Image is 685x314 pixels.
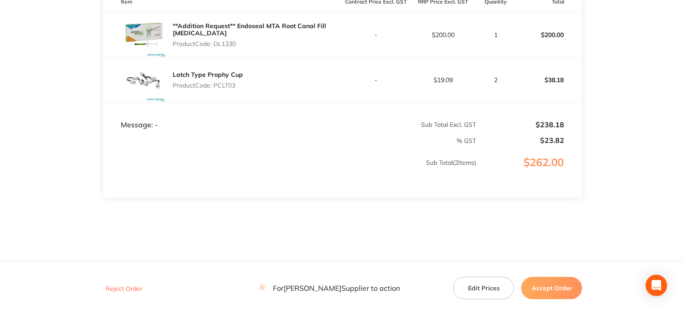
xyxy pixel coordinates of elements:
[515,24,582,46] p: $200.00
[173,22,326,37] a: **Addition Request** Endoseal MTA Root Canal Fill [MEDICAL_DATA]
[173,40,343,47] p: Product Code: DL1330
[521,277,582,299] button: Accept Order
[343,31,409,38] p: -
[103,103,343,130] td: Message: -
[453,277,514,299] button: Edit Prices
[103,159,477,184] p: Sub Total ( 2 Items)
[173,71,243,79] a: Latch Type Prophy Cup
[477,136,565,144] p: $23.82
[103,285,145,293] button: Reject Order
[121,13,166,57] img: M2Y2NnMxbA
[121,58,166,102] img: enNqNmFyNw
[477,121,565,129] p: $238.18
[646,275,667,296] div: Open Intercom Messenger
[410,31,477,38] p: $200.00
[515,69,582,91] p: $38.18
[477,156,582,187] p: $262.00
[343,76,409,84] p: -
[410,76,477,84] p: $19.09
[259,284,400,293] p: For [PERSON_NAME] Supplier to action
[477,76,515,84] p: 2
[477,31,515,38] p: 1
[343,121,477,128] p: Sub Total Excl. GST
[173,82,243,89] p: Product Code: PCLT03
[103,137,477,144] p: % GST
